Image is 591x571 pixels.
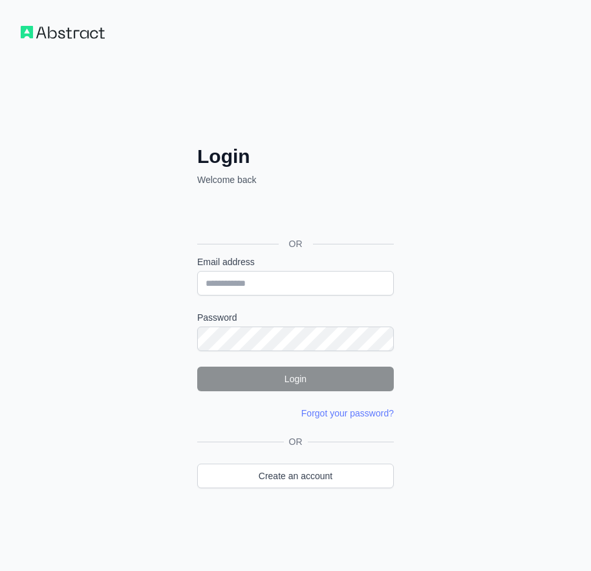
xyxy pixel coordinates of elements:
[197,173,394,186] p: Welcome back
[197,145,394,168] h2: Login
[284,435,308,448] span: OR
[197,311,394,324] label: Password
[191,200,398,229] iframe: Sign in with Google Button
[197,367,394,391] button: Login
[197,255,394,268] label: Email address
[197,464,394,488] a: Create an account
[279,237,313,250] span: OR
[301,408,394,418] a: Forgot your password?
[21,26,105,39] img: Workflow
